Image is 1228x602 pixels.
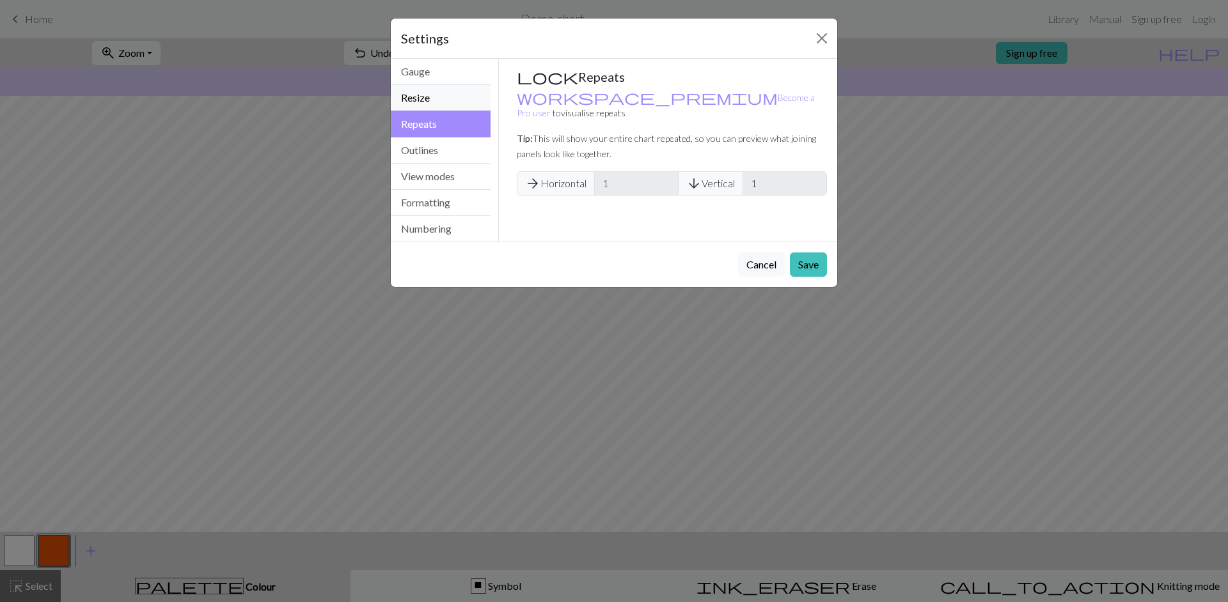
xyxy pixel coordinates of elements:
span: Vertical [678,171,743,196]
button: View modes [391,164,491,190]
strong: Tip: [517,133,533,144]
h5: Repeats [517,69,828,84]
span: arrow_forward [525,174,540,192]
button: Numbering [391,216,491,242]
button: Cancel [738,252,785,277]
button: Gauge [391,59,491,85]
h5: Settings [401,29,449,48]
span: workspace_premium [517,88,778,106]
button: Save [790,252,827,277]
a: Become a Pro user [517,92,815,118]
button: Resize [391,85,491,111]
button: Repeats [391,111,491,137]
span: arrow_downward [686,174,702,192]
small: to visualise repeats [517,92,815,118]
button: Outlines [391,137,491,164]
button: Formatting [391,190,491,216]
small: This will show your entire chart repeated, so you can preview what joining panels look like toget... [517,133,816,159]
button: Close [812,28,832,49]
span: Horizontal [517,171,595,196]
